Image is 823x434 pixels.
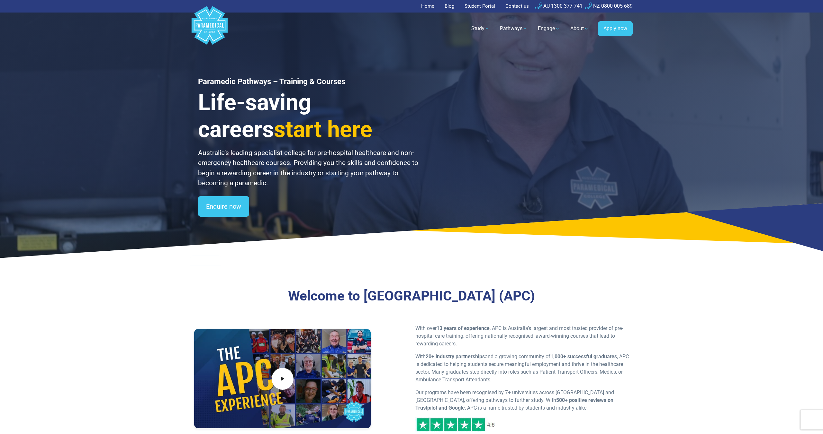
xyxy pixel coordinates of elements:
[190,13,229,45] a: Australian Paramedical College
[415,353,629,384] p: With and a growing community of , APC is dedicated to helping students secure meaningful employme...
[585,3,633,9] a: NZ 0800 005 689
[437,325,490,331] strong: 13 years of experience
[566,20,593,38] a: About
[198,196,249,217] a: Enquire now
[426,353,485,360] strong: 20+ industry partnerships
[467,20,493,38] a: Study
[535,3,583,9] a: AU 1300 377 741
[198,148,419,188] p: Australia’s leading specialist college for pre-hospital healthcare and non-emergency healthcare c...
[415,325,629,348] p: With over , APC is Australia’s largest and most trusted provider of pre-hospital care training, o...
[198,77,419,86] h1: Paramedic Pathways – Training & Courses
[198,89,419,143] h3: Life-saving careers
[274,116,372,143] span: start here
[227,288,596,304] h3: Welcome to [GEOGRAPHIC_DATA] (APC)
[598,21,633,36] a: Apply now
[496,20,531,38] a: Pathways
[550,353,617,360] strong: 1,000+ successful graduates
[415,389,629,412] p: Our programs have been recognised by 7+ universities across [GEOGRAPHIC_DATA] and [GEOGRAPHIC_DAT...
[534,20,564,38] a: Engage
